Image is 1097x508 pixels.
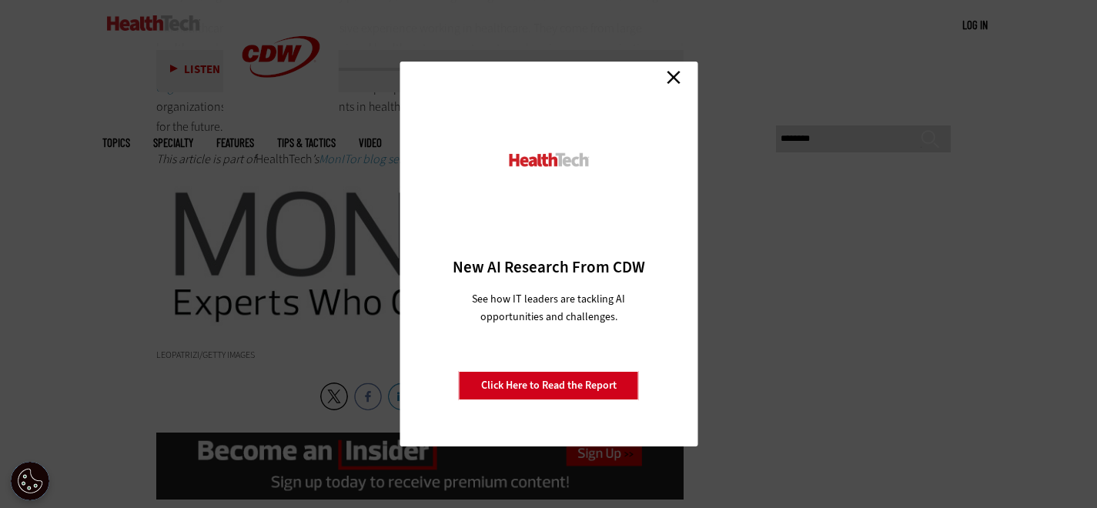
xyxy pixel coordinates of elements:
h3: New AI Research From CDW [426,256,671,278]
img: HealthTech_0.png [507,152,590,168]
a: Click Here to Read the Report [459,371,639,400]
div: Cookie Settings [11,462,49,500]
button: Open Preferences [11,462,49,500]
p: See how IT leaders are tackling AI opportunities and challenges. [453,290,644,326]
a: Close [662,65,685,89]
